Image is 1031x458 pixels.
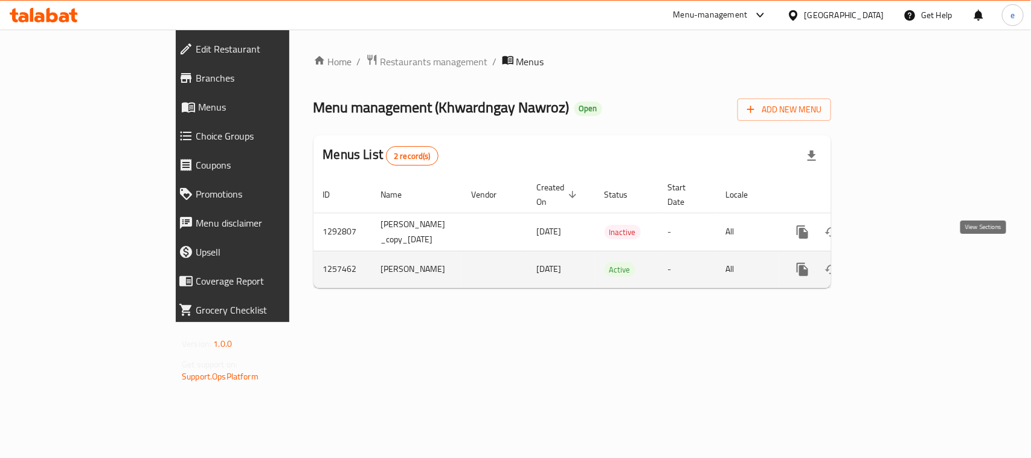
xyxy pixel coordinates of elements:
[196,42,338,56] span: Edit Restaurant
[788,255,817,284] button: more
[472,187,513,202] span: Vendor
[574,102,602,116] div: Open
[313,54,831,69] nav: breadcrumb
[716,251,779,288] td: All
[605,225,641,239] span: Inactive
[169,179,348,208] a: Promotions
[658,251,716,288] td: -
[574,103,602,114] span: Open
[196,158,338,172] span: Coupons
[169,121,348,150] a: Choice Groups
[817,218,846,247] button: Change Status
[387,150,438,162] span: 2 record(s)
[605,263,635,277] span: Active
[537,261,562,277] span: [DATE]
[196,129,338,143] span: Choice Groups
[817,255,846,284] button: Change Status
[716,213,779,251] td: All
[169,266,348,295] a: Coverage Report
[537,224,562,239] span: [DATE]
[381,54,488,69] span: Restaurants management
[386,146,438,166] div: Total records count
[196,71,338,85] span: Branches
[196,274,338,288] span: Coverage Report
[196,216,338,230] span: Menu disclaimer
[747,102,821,117] span: Add New Menu
[605,262,635,277] div: Active
[658,213,716,251] td: -
[182,336,211,352] span: Version:
[169,295,348,324] a: Grocery Checklist
[797,141,826,170] div: Export file
[737,98,831,121] button: Add New Menu
[313,94,570,121] span: Menu management ( Khwardngay Nawroz )
[169,92,348,121] a: Menus
[371,251,462,288] td: [PERSON_NAME]
[493,54,497,69] li: /
[323,187,346,202] span: ID
[182,369,259,384] a: Support.OpsPlatform
[196,303,338,317] span: Grocery Checklist
[673,8,748,22] div: Menu-management
[726,187,764,202] span: Locale
[788,218,817,247] button: more
[537,180,580,209] span: Created On
[169,34,348,63] a: Edit Restaurant
[516,54,544,69] span: Menus
[169,63,348,92] a: Branches
[668,180,702,209] span: Start Date
[196,245,338,259] span: Upsell
[779,176,914,213] th: Actions
[196,187,338,201] span: Promotions
[371,213,462,251] td: [PERSON_NAME] _copy_[DATE]
[169,237,348,266] a: Upsell
[313,176,914,288] table: enhanced table
[169,208,348,237] a: Menu disclaimer
[381,187,418,202] span: Name
[182,356,237,372] span: Get support on:
[198,100,338,114] span: Menus
[213,336,232,352] span: 1.0.0
[805,8,884,22] div: [GEOGRAPHIC_DATA]
[605,187,644,202] span: Status
[323,146,438,166] h2: Menus List
[1010,8,1015,22] span: e
[357,54,361,69] li: /
[366,54,488,69] a: Restaurants management
[169,150,348,179] a: Coupons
